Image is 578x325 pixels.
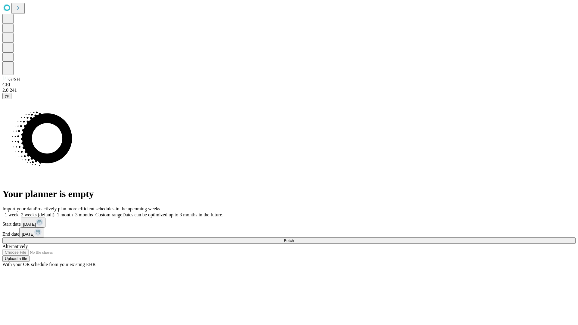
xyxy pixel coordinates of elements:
span: Dates can be optimized up to 3 months in the future. [122,212,223,217]
div: 2.0.241 [2,88,576,93]
h1: Your planner is empty [2,188,576,200]
div: GEI [2,82,576,88]
div: Start date [2,218,576,227]
span: Import your data [2,206,35,211]
span: Alternatively [2,244,28,249]
span: 1 month [57,212,73,217]
span: 1 week [5,212,19,217]
button: Upload a file [2,255,30,262]
span: With your OR schedule from your existing EHR [2,262,96,267]
span: Custom range [95,212,122,217]
span: @ [5,94,9,98]
span: GJSH [8,77,20,82]
span: Fetch [284,238,294,243]
span: 2 weeks (default) [21,212,54,217]
span: 3 months [75,212,93,217]
span: Proactively plan more efficient schedules in the upcoming weeks. [35,206,161,211]
button: [DATE] [21,218,45,227]
button: Fetch [2,237,576,244]
span: [DATE] [22,232,34,237]
div: End date [2,227,576,237]
button: @ [2,93,11,99]
span: [DATE] [23,222,36,227]
button: [DATE] [19,227,44,237]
